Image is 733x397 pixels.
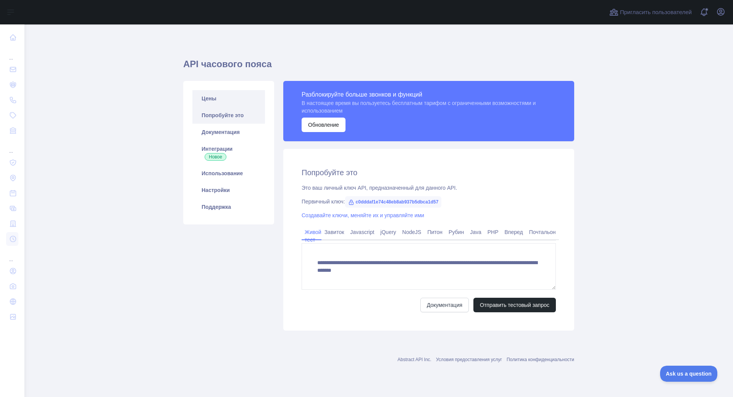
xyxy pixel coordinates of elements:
[6,139,18,154] div: ...
[192,124,265,140] a: Документация
[436,357,502,362] a: Условия предоставления услуг
[6,46,18,61] div: ...
[192,107,265,124] a: Попробуйте это
[192,165,265,182] a: Использование
[6,247,18,263] div: ...
[302,167,556,178] h2: Попробуйте это
[321,226,347,238] a: Завиток
[502,226,526,238] a: Вперед
[192,182,265,198] a: Настройки
[484,226,502,238] a: PHP
[345,196,442,208] span: c0dddaf1e74c48eb8ab937b5dbca1d57
[507,357,574,362] a: Политика конфиденциальности
[302,212,424,218] a: Создавайте ключи, меняйте их и управляйте ими
[420,298,469,312] a: Документация
[302,198,556,205] div: Первичный ключ:
[473,298,556,312] button: Отправить тестовый запрос
[192,198,265,215] a: Поддержка
[302,118,346,132] button: Обновление
[347,226,377,238] a: Javascript
[660,366,718,382] iframe: Переключить Службу Поддержки Клиентов
[467,226,484,238] a: Java
[192,90,265,107] a: Цены
[302,90,556,99] div: Разблокируйте больше звонков и функций
[183,58,574,76] h1: API часового пояса
[424,226,446,238] a: Питон
[608,6,693,18] button: Пригласить пользователей
[399,226,425,238] a: NodeJS
[620,8,692,17] span: Пригласить пользователей
[302,99,556,115] div: В настоящее время вы пользуетесь бесплатным тарифом с ограниченными возможностями и использованием
[302,226,321,246] a: Живой тест
[446,226,467,238] a: Рубин
[377,226,399,238] a: jQuery
[192,140,265,165] a: Интеграции Новое
[205,153,226,161] span: Новое
[302,184,556,192] div: Это ваш личный ключ API, предназначенный для данного API.
[526,226,559,238] a: Почтальон
[397,357,431,362] a: Abstract API Inc.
